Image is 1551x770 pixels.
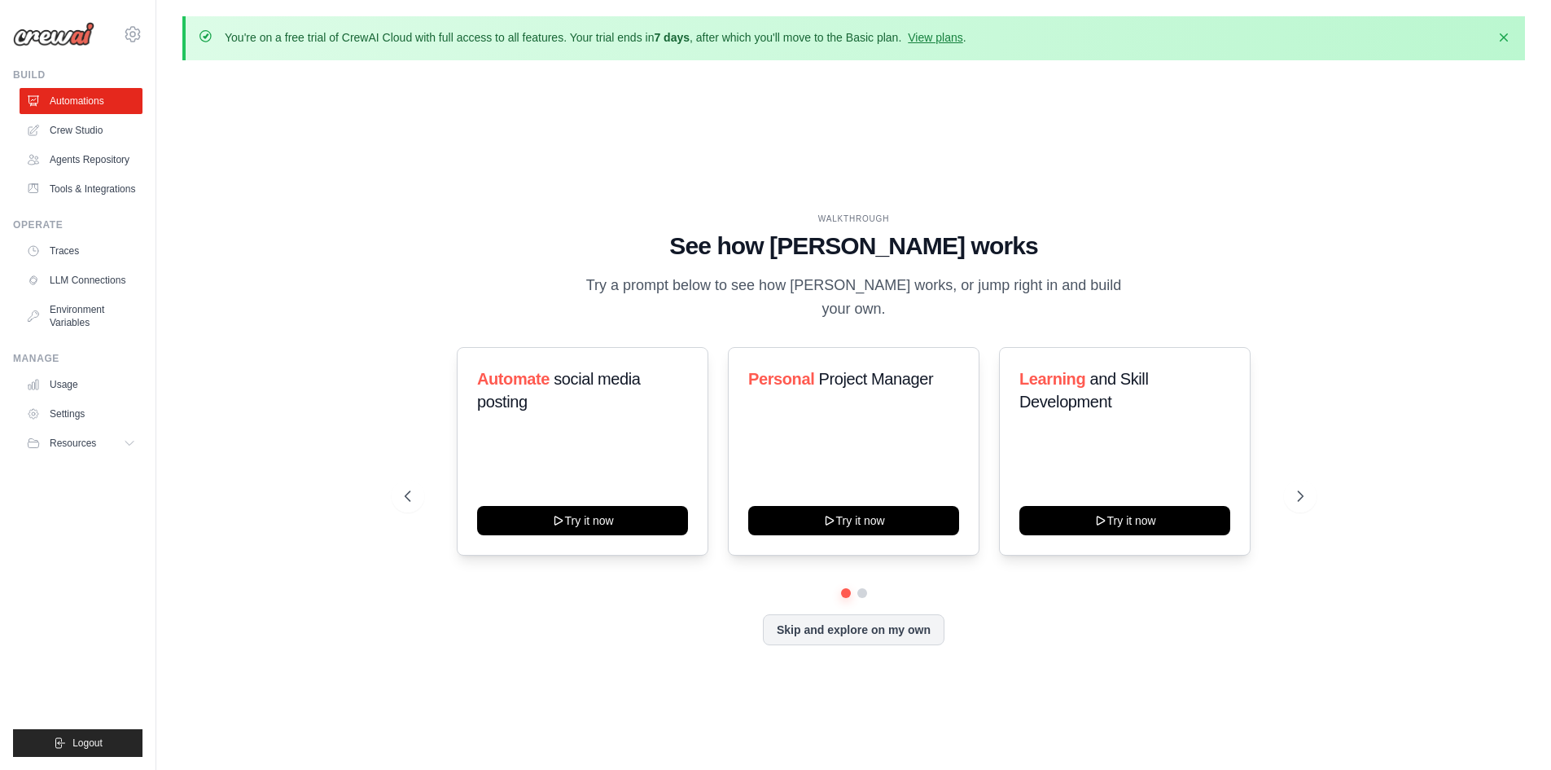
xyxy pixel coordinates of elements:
[20,238,142,264] a: Traces
[654,31,690,44] strong: 7 days
[13,729,142,757] button: Logout
[477,370,550,388] span: Automate
[13,352,142,365] div: Manage
[50,437,96,450] span: Resources
[477,370,641,411] span: social media posting
[581,274,1128,322] p: Try a prompt below to see how [PERSON_NAME] works, or jump right in and build your own.
[20,430,142,456] button: Resources
[225,29,966,46] p: You're on a free trial of CrewAI Cloud with full access to all features. Your trial ends in , aft...
[1019,370,1085,388] span: Learning
[20,372,142,398] a: Usage
[405,231,1303,261] h1: See how [PERSON_NAME] works
[13,22,94,46] img: Logo
[1019,506,1230,535] button: Try it now
[20,88,142,114] a: Automations
[20,176,142,202] a: Tools & Integrations
[20,401,142,427] a: Settings
[763,614,944,645] button: Skip and explore on my own
[908,31,962,44] a: View plans
[72,737,103,750] span: Logout
[20,297,142,336] a: Environment Variables
[818,370,933,388] span: Project Manager
[13,68,142,81] div: Build
[1470,692,1551,770] iframe: Chat Widget
[477,506,688,535] button: Try it now
[748,370,814,388] span: Personal
[20,147,142,173] a: Agents Repository
[13,218,142,231] div: Operate
[748,506,959,535] button: Try it now
[405,213,1303,225] div: WALKTHROUGH
[20,117,142,143] a: Crew Studio
[20,267,142,293] a: LLM Connections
